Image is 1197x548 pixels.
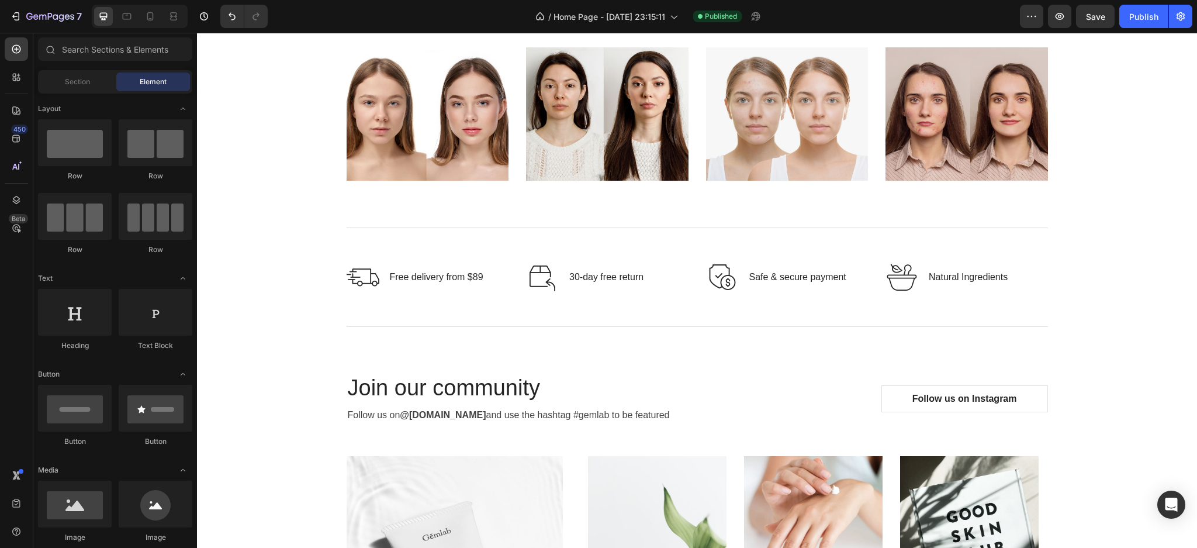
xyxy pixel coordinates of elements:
[174,269,192,288] span: Toggle open
[119,244,192,255] div: Row
[548,11,551,23] span: /
[732,237,811,251] p: Natural Ingredients
[119,340,192,351] div: Text Block
[329,228,362,261] img: Alt Image
[11,125,28,134] div: 450
[174,99,192,118] span: Toggle open
[1129,11,1158,23] div: Publish
[553,11,665,23] span: Home Page - [DATE] 23:15:11
[174,365,192,384] span: Toggle open
[552,237,649,251] p: Safe & secure payment
[38,436,112,447] div: Button
[38,369,60,380] span: Button
[1119,5,1168,28] button: Publish
[203,377,289,387] strong: @[DOMAIN_NAME]
[1086,12,1105,22] span: Save
[38,340,112,351] div: Heading
[38,244,112,255] div: Row
[684,353,851,380] a: Follow us on Instagram
[174,461,192,480] span: Toggle open
[119,436,192,447] div: Button
[38,532,112,543] div: Image
[5,5,87,28] button: 7
[140,77,167,87] span: Element
[38,465,58,475] span: Media
[151,342,490,369] p: Join our community
[372,237,447,251] p: 30-day free return
[119,532,192,543] div: Image
[689,228,721,261] img: Alt Image
[77,9,82,23] p: 7
[715,359,820,373] div: Follow us on Instagram
[38,273,53,284] span: Text
[197,33,1197,548] iframe: Design area
[1157,491,1185,519] div: Open Intercom Messenger
[38,171,112,181] div: Row
[9,214,28,223] div: Beta
[65,77,90,87] span: Section
[1076,5,1115,28] button: Save
[705,11,737,22] span: Published
[509,228,542,261] img: Alt Image
[38,104,61,114] span: Layout
[119,171,192,181] div: Row
[38,37,192,61] input: Search Sections & Elements
[220,5,268,28] div: Undo/Redo
[151,375,490,390] p: Follow us on and use the hashtag #gemlab to be featured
